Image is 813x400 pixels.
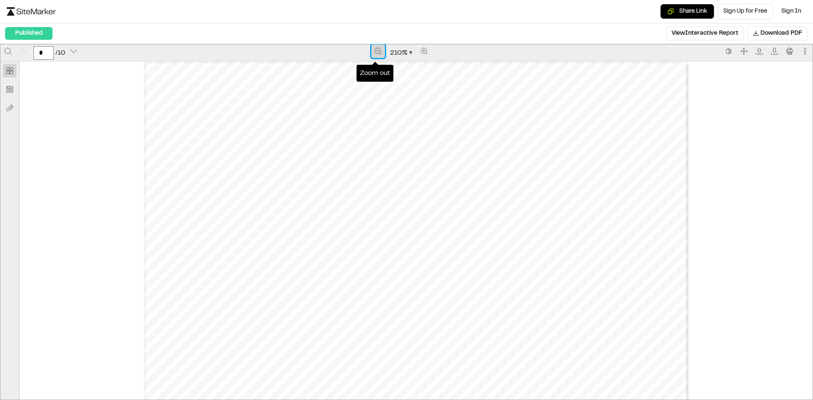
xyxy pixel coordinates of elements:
[783,44,796,58] button: Print
[798,44,812,58] button: More actions
[776,4,806,19] a: Sign In
[666,27,744,40] button: ViewInteractive Report
[760,29,802,38] span: Download PDF
[722,44,736,58] button: Switch to the dark theme
[33,46,54,60] input: Enter a page number
[660,4,714,19] button: Copy share link
[737,44,751,58] button: Full screen
[1,44,15,58] button: Search
[3,101,17,115] button: Attachment
[67,44,80,58] button: Next page
[55,48,65,58] span: / 10
[387,46,416,60] button: Zoom document
[357,65,393,82] div: Zoom out
[5,27,53,40] div: Published
[768,44,781,58] button: Download
[752,44,766,58] button: Open file
[3,64,17,77] button: Thumbnail
[718,3,773,19] a: Sign Up for Free
[747,27,808,40] button: Download PDF
[7,7,56,16] img: logo-black-rebrand.svg
[3,83,17,96] button: Bookmark
[418,44,431,58] button: Zoom in
[17,44,30,58] button: Previous page
[390,48,407,58] span: 210 %
[371,44,385,58] button: Zoom out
